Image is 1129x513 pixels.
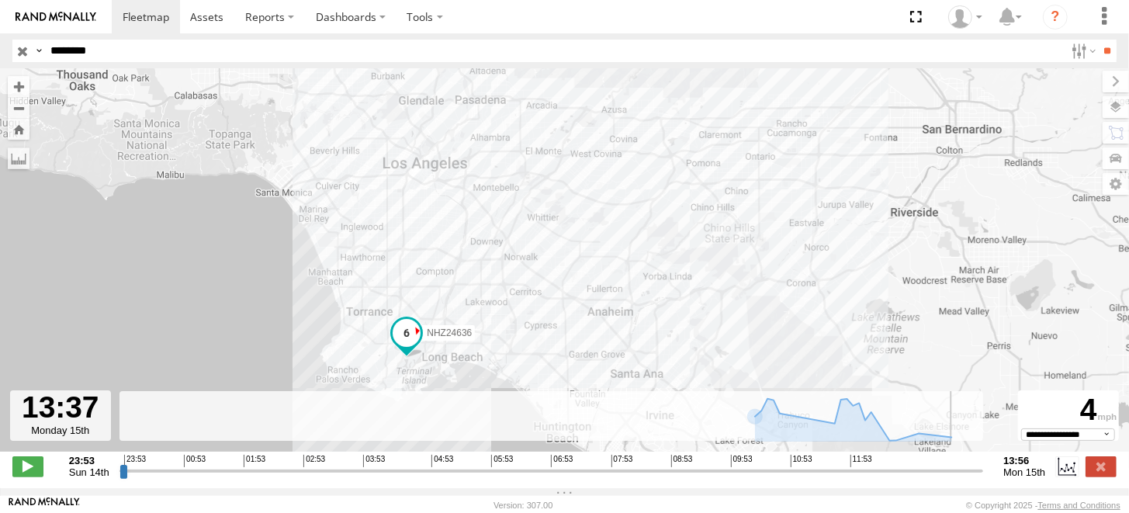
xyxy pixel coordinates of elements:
strong: 23:53 [69,455,109,466]
span: 09:53 [731,455,753,467]
label: Close [1086,456,1117,477]
img: rand-logo.svg [16,12,96,23]
span: 07:53 [611,455,633,467]
label: Measure [8,147,29,169]
span: 02:53 [303,455,325,467]
div: Version: 307.00 [494,501,552,510]
span: 03:53 [363,455,385,467]
span: 08:53 [671,455,693,467]
span: 04:53 [431,455,453,467]
span: NHZ24636 [427,327,472,338]
div: © Copyright 2025 - [966,501,1120,510]
span: Mon 15th Sep 2025 [1003,466,1045,478]
span: 11:53 [850,455,872,467]
span: 06:53 [551,455,573,467]
div: Zulema McIntosch [943,5,988,29]
label: Search Query [33,40,45,62]
strong: 13:56 [1003,455,1045,466]
button: Zoom out [8,97,29,119]
label: Map Settings [1103,173,1129,195]
span: Sun 14th Sep 2025 [69,466,109,478]
span: 05:53 [491,455,513,467]
a: Terms and Conditions [1038,501,1120,510]
span: 23:53 [124,455,146,467]
span: 01:53 [244,455,265,467]
label: Search Filter Options [1065,40,1099,62]
button: Zoom in [8,76,29,97]
button: Zoom Home [8,119,29,140]
span: 10:53 [791,455,812,467]
span: 00:53 [184,455,206,467]
i: ? [1043,5,1068,29]
div: 4 [1020,393,1117,428]
label: Play/Stop [12,456,43,477]
a: Visit our Website [9,497,80,513]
